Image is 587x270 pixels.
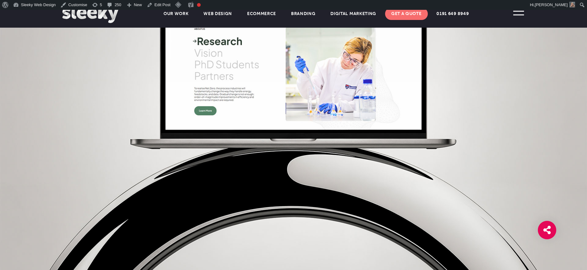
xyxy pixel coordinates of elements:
img: IMG_0170-150x150.jpg [569,2,575,7]
a: Our Work [157,8,195,20]
div: Focus keyphrase not set [197,3,201,7]
img: Sleeky Web Design Newcastle [62,5,118,23]
a: Branding [285,8,322,20]
a: Digital Marketing [324,8,382,20]
a: Get A Quote [385,8,428,20]
a: Web Design [197,8,238,20]
a: Ecommerce [241,8,282,20]
span: [PERSON_NAME] [535,2,568,7]
a: 0191 649 8949 [430,8,475,20]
